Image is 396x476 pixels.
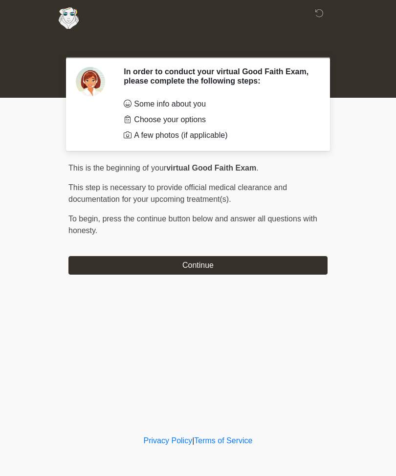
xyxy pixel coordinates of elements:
span: This step is necessary to provide official medical clearance and documentation for your upcoming ... [68,183,287,203]
a: Terms of Service [194,436,252,445]
h2: In order to conduct your virtual Good Faith Exam, please complete the following steps: [124,67,313,86]
button: Continue [68,256,328,275]
li: A few photos (if applicable) [124,130,313,141]
span: This is the beginning of your [68,164,166,172]
a: | [192,436,194,445]
a: Privacy Policy [144,436,193,445]
strong: virtual Good Faith Exam [166,164,256,172]
img: Aesthetically Yours Wellness Spa Logo [59,7,79,29]
span: To begin, [68,215,102,223]
li: Some info about you [124,98,313,110]
img: Agent Avatar [76,67,105,96]
h1: ‎ ‎ ‎ ‎ [61,35,335,53]
li: Choose your options [124,114,313,126]
span: press the continue button below and answer all questions with honesty. [68,215,317,235]
span: . [256,164,258,172]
